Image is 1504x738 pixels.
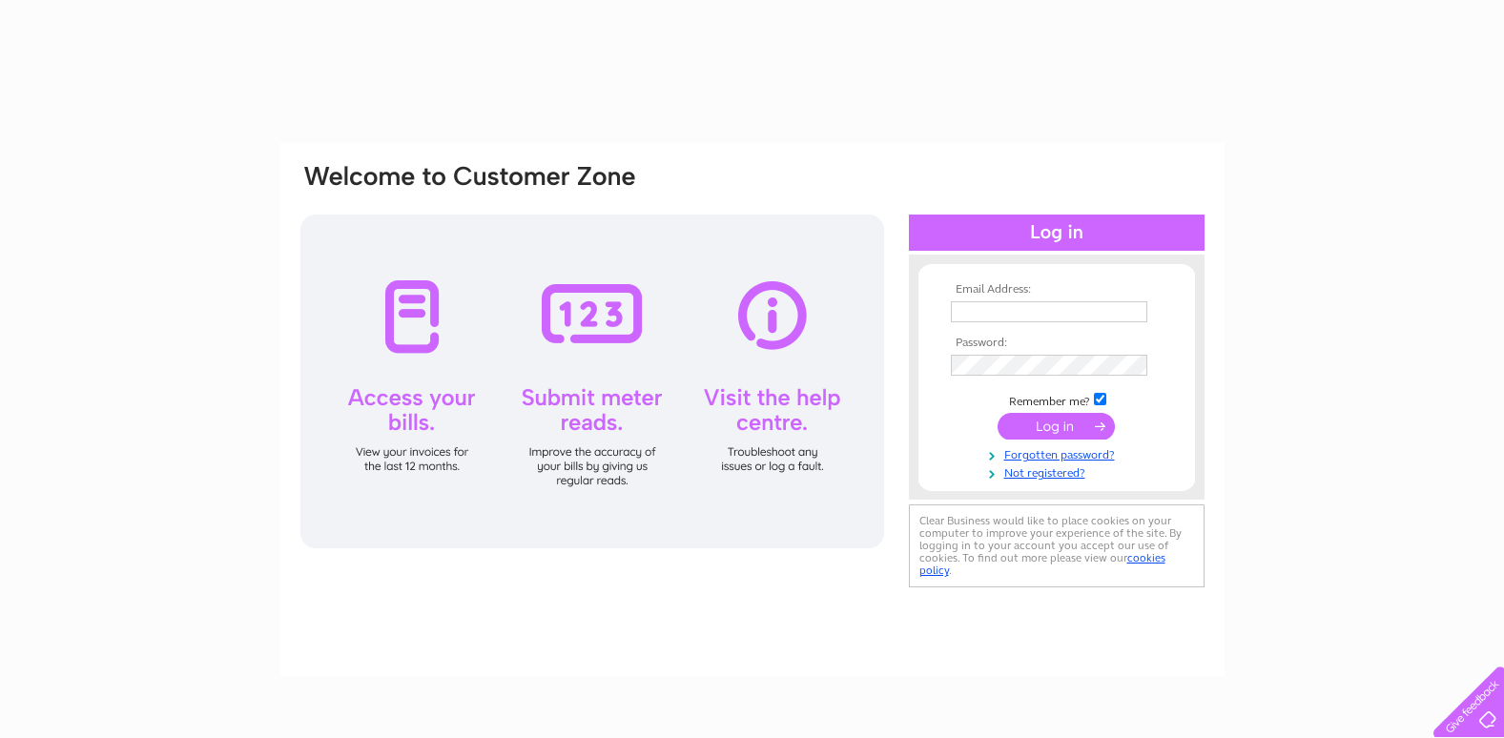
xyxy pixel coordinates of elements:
a: Forgotten password? [951,444,1167,462]
div: Clear Business would like to place cookies on your computer to improve your experience of the sit... [909,504,1205,587]
th: Email Address: [946,283,1167,297]
th: Password: [946,337,1167,350]
a: cookies policy [919,551,1165,577]
a: Not registered? [951,462,1167,481]
input: Submit [998,413,1115,440]
td: Remember me? [946,390,1167,409]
